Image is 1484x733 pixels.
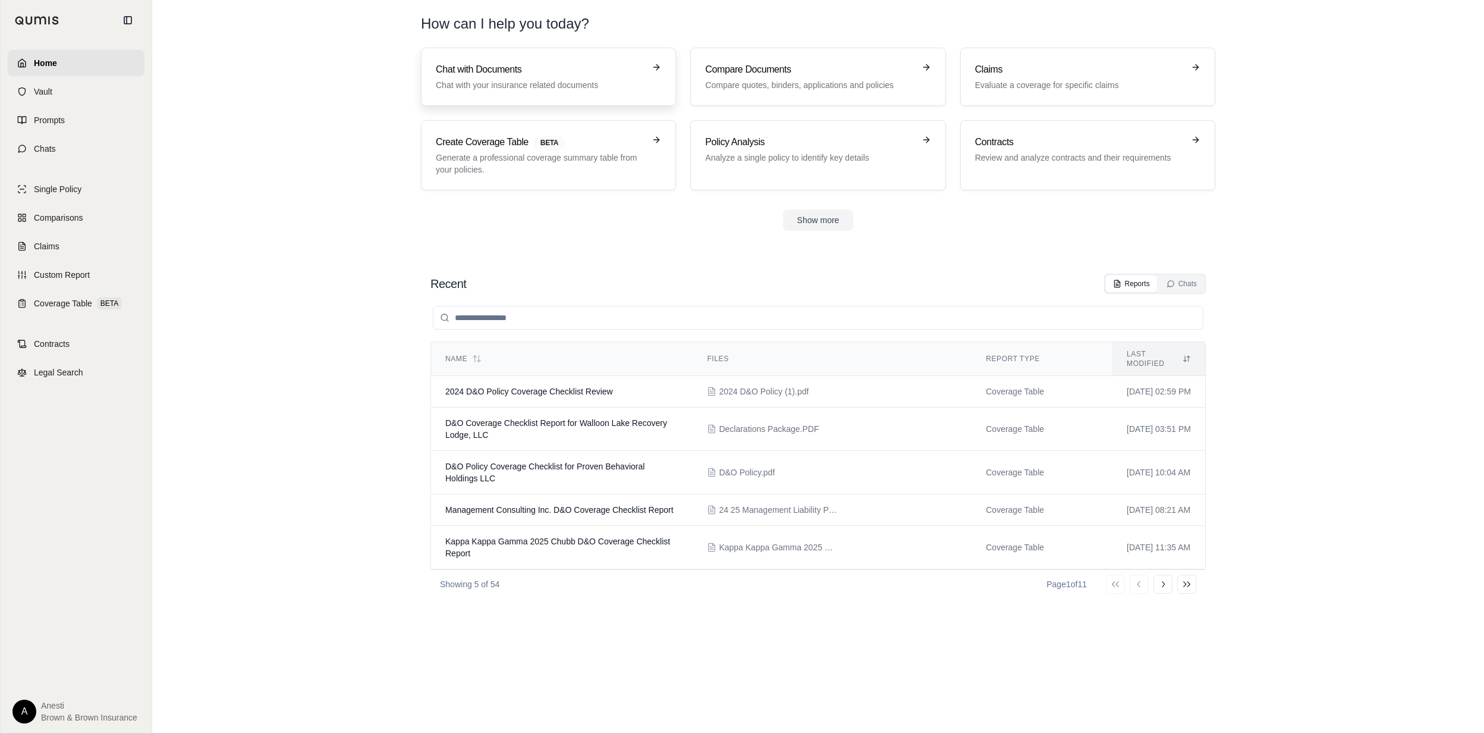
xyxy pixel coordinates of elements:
th: Files [693,342,971,376]
span: Contracts [34,338,70,350]
td: [DATE] 08:21 AM [1112,494,1205,526]
span: Single Policy [34,183,81,195]
td: [DATE] 10:04 AM [1112,451,1205,494]
h3: Policy Analysis [705,135,914,149]
span: Custom Report [34,269,90,281]
span: Chats [34,143,56,155]
h3: Contracts [975,135,1184,149]
div: Reports [1113,279,1150,289]
span: D&O Policy Coverage Checklist for Proven Behavioral Holdings LLC [445,462,644,483]
button: Collapse sidebar [118,11,137,30]
div: A [12,700,36,723]
span: Management Consulting Inc. D&O Coverage Checklist Report [445,505,674,515]
div: Page 1 of 11 [1046,578,1087,590]
p: Review and analyze contracts and their requirements [975,152,1184,164]
a: Chats [8,136,144,162]
a: Create Coverage TableBETAGenerate a professional coverage summary table from your policies. [421,120,676,190]
td: Coverage Table [971,408,1112,451]
a: Policy AnalysisAnalyze a single policy to identify key details [690,120,945,190]
p: Evaluate a coverage for specific claims [975,79,1184,91]
p: Chat with your insurance related documents [436,79,644,91]
td: Coverage Table [971,451,1112,494]
span: 2024 D&O Policy (1).pdf [719,386,809,397]
h3: Create Coverage Table [436,135,644,149]
span: D&O Policy.pdf [719,466,775,478]
a: Legal Search [8,359,144,386]
span: Coverage Table [34,297,92,309]
td: Coverage Table [971,526,1112,569]
span: Legal Search [34,366,83,378]
a: Chat with DocumentsChat with your insurance related documents [421,48,676,106]
div: Name [445,354,678,364]
p: Compare quotes, binders, applications and policies [705,79,914,91]
td: [DATE] 03:51 PM [1112,408,1205,451]
div: Chats [1167,279,1197,289]
a: ClaimsEvaluate a coverage for specific claims [960,48,1215,106]
p: Analyze a single policy to identify key details [705,152,914,164]
a: Comparisons [8,205,144,231]
p: Generate a professional coverage summary table from your policies. [436,152,644,176]
a: ContractsReview and analyze contracts and their requirements [960,120,1215,190]
span: 2024 D&O Policy Coverage Checklist Review [445,387,613,396]
span: Kappa Kappa Gamma 2025 Chubb D&O Coverage Checklist Report [445,537,670,558]
td: [DATE] 02:59 PM [1112,376,1205,408]
td: Coverage Table [971,494,1112,526]
button: Reports [1106,275,1157,292]
a: Claims [8,233,144,259]
span: Claims [34,240,59,252]
span: Kappa Kappa Gamma 2025 Chubb Financial Management Policy (1).pdf [719,541,838,553]
span: D&O Coverage Checklist Report for Walloon Lake Recovery Lodge, LLC [445,418,667,440]
span: Brown & Brown Insurance [41,712,137,723]
h3: Claims [975,62,1184,77]
img: Qumis Logo [15,16,59,25]
a: Coverage TableBETA [8,290,144,317]
a: Vault [8,79,144,105]
td: Coverage Table [971,376,1112,408]
h1: How can I help you today? [421,14,589,33]
span: Vault [34,86,52,98]
p: Showing 5 of 54 [440,578,499,590]
span: Prompts [34,114,65,126]
th: Report Type [971,342,1112,376]
div: Last modified [1127,349,1191,368]
span: 24 25 Management Liability Package Policy.PDF [719,504,838,516]
a: Home [8,50,144,76]
a: Contracts [8,331,144,357]
span: Declarations Package.PDF [719,423,819,435]
a: Compare DocumentsCompare quotes, binders, applications and policies [690,48,945,106]
span: Comparisons [34,212,83,224]
h3: Chat with Documents [436,62,644,77]
td: [DATE] 11:35 AM [1112,526,1205,569]
a: Single Policy [8,176,144,202]
h3: Compare Documents [705,62,914,77]
button: Show more [783,209,854,231]
span: Home [34,57,57,69]
span: Anesti [41,700,137,712]
span: BETA [97,297,122,309]
a: Custom Report [8,262,144,288]
h2: Recent [430,275,466,292]
span: BETA [533,136,565,149]
button: Chats [1159,275,1204,292]
a: Prompts [8,107,144,133]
